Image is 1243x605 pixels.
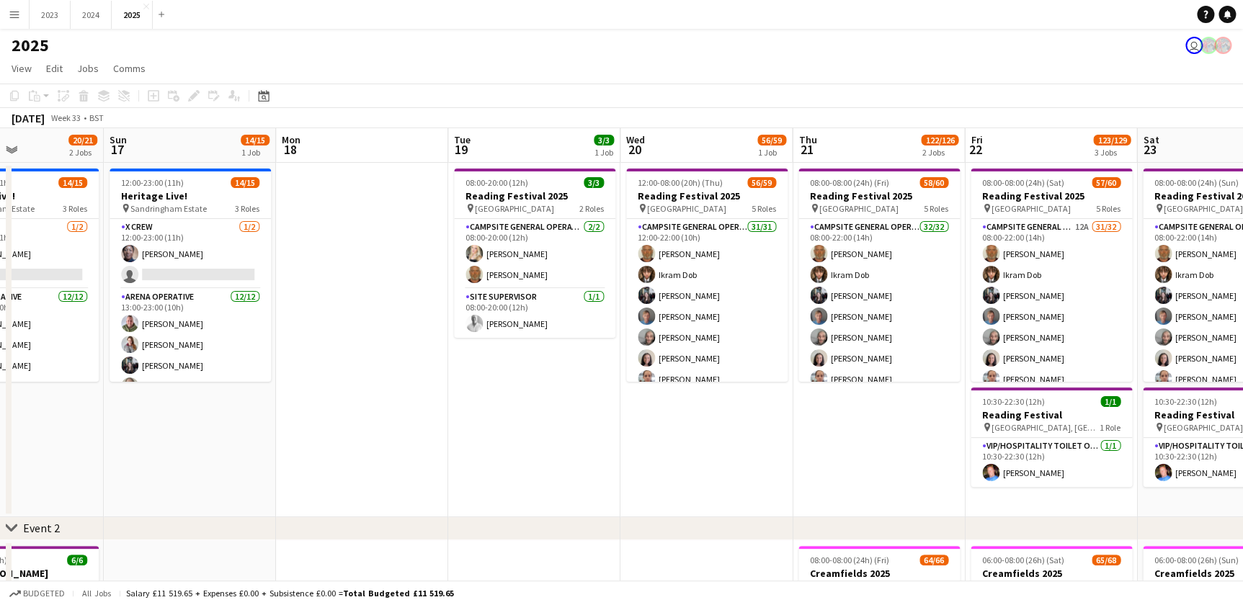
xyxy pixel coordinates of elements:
[71,59,104,78] a: Jobs
[107,59,151,78] a: Comms
[126,588,454,599] div: Salary £11 519.65 + Expenses £0.00 + Subsistence £0.00 =
[46,62,63,75] span: Edit
[79,588,114,599] span: All jobs
[40,59,68,78] a: Edit
[1200,37,1217,54] app-user-avatar: Lucia Aguirre de Potter
[6,59,37,78] a: View
[343,588,454,599] span: Total Budgeted £11 519.65
[1214,37,1231,54] app-user-avatar: Lucia Aguirre de Potter
[89,112,104,123] div: BST
[7,586,67,601] button: Budgeted
[1185,37,1203,54] app-user-avatar: Chris hessey
[12,35,49,56] h1: 2025
[12,111,45,125] div: [DATE]
[71,1,112,29] button: 2024
[112,1,153,29] button: 2025
[48,112,84,123] span: Week 33
[23,521,60,535] div: Event 2
[30,1,71,29] button: 2023
[23,588,65,599] span: Budgeted
[113,62,146,75] span: Comms
[77,62,99,75] span: Jobs
[12,62,32,75] span: View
